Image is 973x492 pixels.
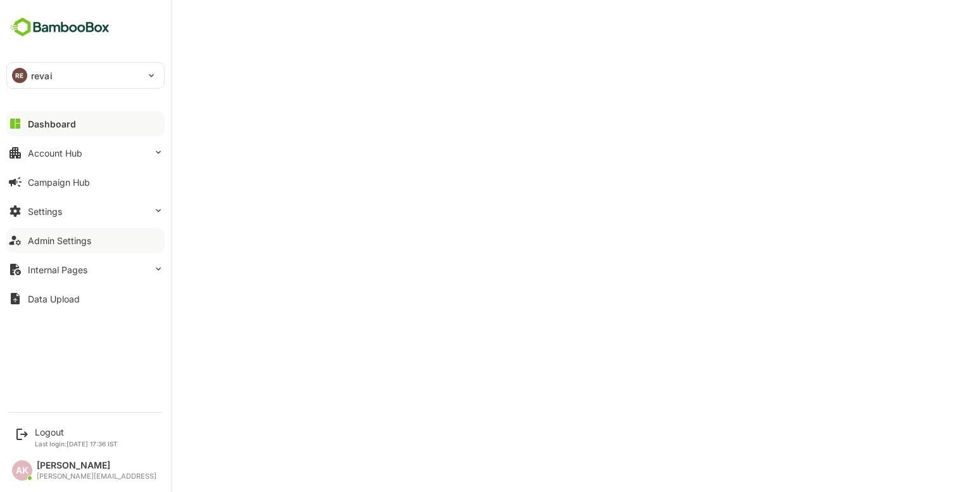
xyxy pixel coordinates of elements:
button: Campaign Hub [6,169,165,195]
div: RE [12,68,27,83]
button: Admin Settings [6,228,165,253]
div: [PERSON_NAME][EMAIL_ADDRESS] [37,472,156,481]
div: Account Hub [28,148,82,159]
div: Logout [35,427,118,437]
button: Dashboard [6,111,165,136]
div: Dashboard [28,119,76,129]
img: BambooboxFullLogoMark.5f36c76dfaba33ec1ec1367b70bb1252.svg [6,15,113,39]
button: Internal Pages [6,257,165,282]
div: AK [12,460,32,481]
div: RErevai [7,63,164,88]
button: Account Hub [6,140,165,165]
div: [PERSON_NAME] [37,460,156,471]
button: Data Upload [6,286,165,311]
div: Internal Pages [28,264,87,275]
p: revai [31,69,53,82]
div: Campaign Hub [28,177,90,188]
div: Admin Settings [28,235,91,246]
button: Settings [6,198,165,224]
div: Settings [28,206,62,217]
p: Last login: [DATE] 17:36 IST [35,440,118,448]
div: Data Upload [28,294,80,304]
